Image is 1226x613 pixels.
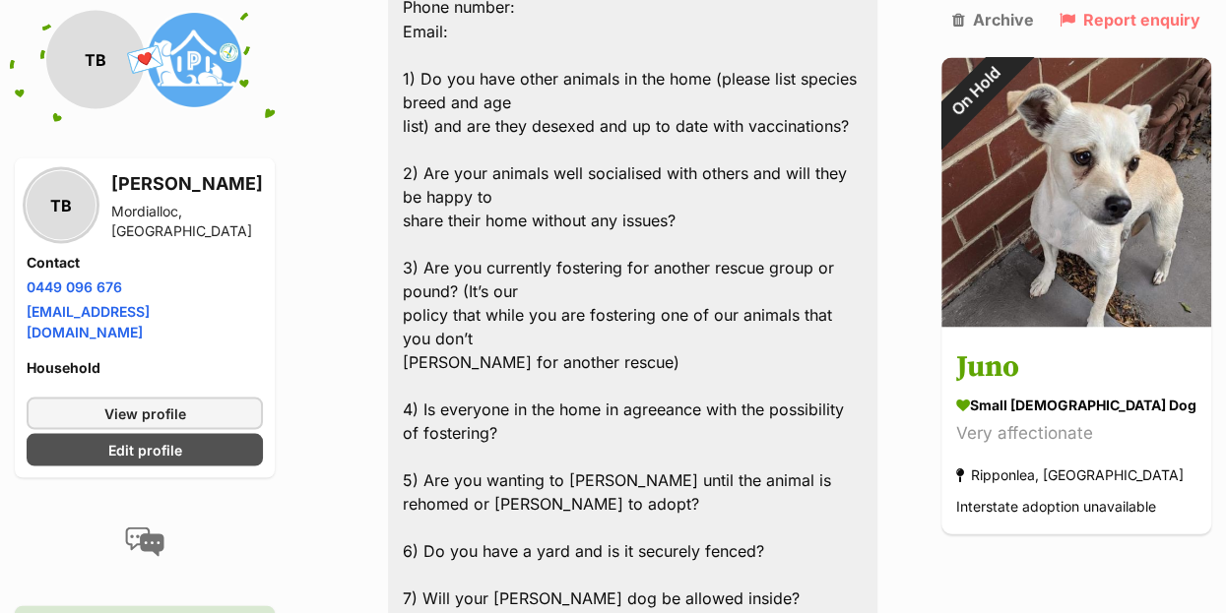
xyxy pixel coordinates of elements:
a: Report enquiry [1060,10,1200,28]
div: Ripponlea, [GEOGRAPHIC_DATA] [956,461,1184,488]
div: small [DEMOGRAPHIC_DATA] Dog [956,395,1196,415]
div: Very affectionate [956,420,1196,447]
div: TB [27,170,96,239]
h3: Juno [956,345,1196,390]
a: Archive [952,10,1034,28]
a: [EMAIL_ADDRESS][DOMAIN_NAME] [27,302,150,339]
div: TB [46,10,145,108]
span: Edit profile [108,439,182,460]
a: 0449 096 676 [27,277,122,294]
span: Interstate adoption unavailable [956,498,1156,515]
img: Juno [941,57,1211,327]
span: 💌 [123,38,167,81]
img: Pyrenees Animal Rescue profile pic [145,10,243,108]
div: Mordialloc, [GEOGRAPHIC_DATA] [111,201,263,240]
span: View profile [104,402,186,423]
a: On Hold [941,311,1211,331]
h4: Contact [27,252,263,272]
div: On Hold [916,31,1035,151]
h3: [PERSON_NAME] [111,169,263,197]
a: View profile [27,397,263,429]
h4: Household [27,357,263,377]
img: conversation-icon-4a6f8262b818ee0b60e3300018af0b2d0b884aa5de6e9bcb8d3d4eeb1a70a7c4.svg [125,526,164,556]
a: Edit profile [27,433,263,465]
a: Juno small [DEMOGRAPHIC_DATA] Dog Very affectionate Ripponlea, [GEOGRAPHIC_DATA] Interstate adopt... [941,331,1211,534]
